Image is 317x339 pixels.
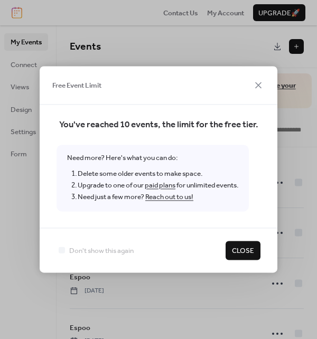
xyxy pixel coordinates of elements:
span: Need more? Here's what you can do: [57,145,249,212]
span: Don't show this again [69,246,134,256]
span: Free Event Limit [52,80,101,91]
li: Need just a few more? [78,192,238,203]
li: Upgrade to one of our for unlimited events. [78,180,238,191]
span: Close [232,246,254,256]
li: Delete some older events to make space. [78,168,238,180]
a: Reach out to us! [145,191,193,204]
a: paid plans [145,178,175,192]
span: You've reached 10 events, the limit for the free tier. [57,118,260,132]
button: Close [226,241,260,260]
